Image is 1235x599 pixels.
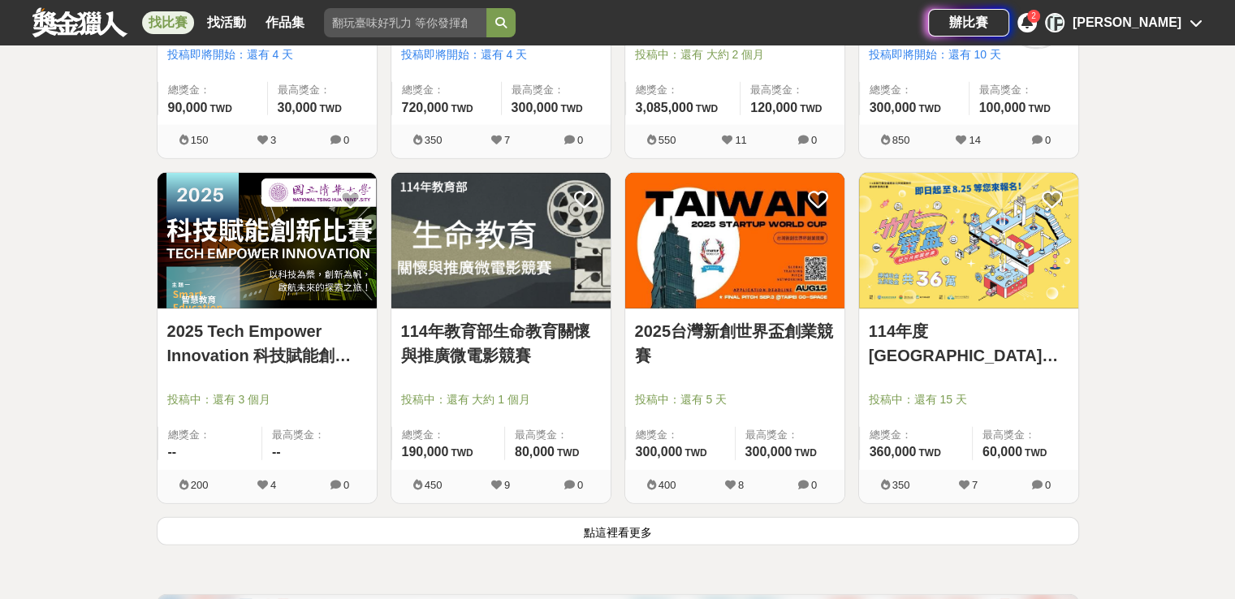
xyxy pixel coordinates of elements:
span: 最高獎金： [515,427,601,443]
span: TWD [794,447,816,459]
span: 200 [191,479,209,491]
span: TWD [1028,103,1050,114]
span: 350 [425,134,443,146]
button: 點這裡看更多 [157,517,1079,545]
span: 0 [811,134,817,146]
img: Cover Image [391,173,611,308]
span: 最高獎金： [745,427,835,443]
span: 4 [270,479,276,491]
span: 投稿中：還有 5 天 [635,391,835,408]
span: 300,000 [512,101,559,114]
span: 300,000 [636,445,683,459]
span: 投稿中：還有 大約 1 個月 [401,391,601,408]
a: 找活動 [201,11,253,34]
span: 3 [270,134,276,146]
span: TWD [451,103,473,114]
span: 投稿即將開始：還有 10 天 [869,46,1069,63]
div: [PERSON_NAME] [1073,13,1181,32]
div: [PERSON_NAME] [1045,13,1064,32]
img: Cover Image [625,173,844,308]
span: 總獎金： [402,82,491,98]
span: TWD [319,103,341,114]
span: 100,000 [979,101,1026,114]
span: 550 [659,134,676,146]
span: 總獎金： [168,427,253,443]
a: 辦比賽 [928,9,1009,37]
span: 最高獎金： [512,82,601,98]
span: 0 [343,479,349,491]
span: 0 [1045,479,1051,491]
span: 投稿中：還有 大約 2 個月 [635,46,835,63]
span: 總獎金： [402,427,494,443]
input: 翻玩臺味好乳力 等你發揮創意！ [324,8,486,37]
span: 90,000 [168,101,208,114]
span: 最高獎金： [982,427,1069,443]
span: 最高獎金： [750,82,834,98]
a: 2025台灣新創世界盃創業競賽 [635,319,835,368]
span: 3,085,000 [636,101,693,114]
span: 360,000 [870,445,917,459]
span: 0 [577,134,583,146]
span: TWD [209,103,231,114]
a: 2025 Tech Empower Innovation 科技賦能創新比賽 [167,319,367,368]
span: 0 [577,479,583,491]
span: TWD [696,103,718,114]
span: 400 [659,479,676,491]
span: -- [272,445,281,459]
span: 80,000 [515,445,555,459]
span: 450 [425,479,443,491]
span: 150 [191,134,209,146]
span: 300,000 [870,101,917,114]
span: 7 [504,134,510,146]
img: Cover Image [859,173,1078,308]
span: 720,000 [402,101,449,114]
span: 最高獎金： [979,82,1069,98]
span: 8 [738,479,744,491]
span: -- [168,445,177,459]
span: 9 [504,479,510,491]
span: 60,000 [982,445,1022,459]
span: 投稿中：還有 15 天 [869,391,1069,408]
span: TWD [1025,447,1047,459]
span: 總獎金： [870,427,962,443]
span: 0 [343,134,349,146]
span: 190,000 [402,445,449,459]
span: 30,000 [278,101,317,114]
span: 300,000 [745,445,792,459]
span: 11 [735,134,746,146]
span: TWD [557,447,579,459]
span: 最高獎金： [278,82,367,98]
span: 總獎金： [636,82,731,98]
span: 0 [811,479,817,491]
span: 7 [972,479,978,491]
span: TWD [560,103,582,114]
span: 2 [1031,11,1036,20]
span: 總獎金： [870,82,959,98]
a: 作品集 [259,11,311,34]
span: TWD [918,447,940,459]
span: 總獎金： [636,427,725,443]
span: 350 [892,479,910,491]
span: 投稿中：還有 3 個月 [167,391,367,408]
span: 0 [1045,134,1051,146]
span: 總獎金： [168,82,257,98]
a: 114年教育部生命教育關懷與推廣微電影競賽 [401,319,601,368]
span: 投稿即將開始：還有 4 天 [167,46,367,63]
span: TWD [918,103,940,114]
span: TWD [800,103,822,114]
a: 找比賽 [142,11,194,34]
img: Cover Image [158,173,377,308]
span: TWD [684,447,706,459]
span: 120,000 [750,101,797,114]
span: TWD [451,447,473,459]
span: 投稿即將開始：還有 4 天 [401,46,601,63]
span: 最高獎金： [272,427,367,443]
span: 14 [969,134,980,146]
span: 850 [892,134,910,146]
a: 114年度[GEOGRAPHIC_DATA]「全國青年公民提案徵件-竹光寶盒 城市共創靈感庫」 [869,319,1069,368]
